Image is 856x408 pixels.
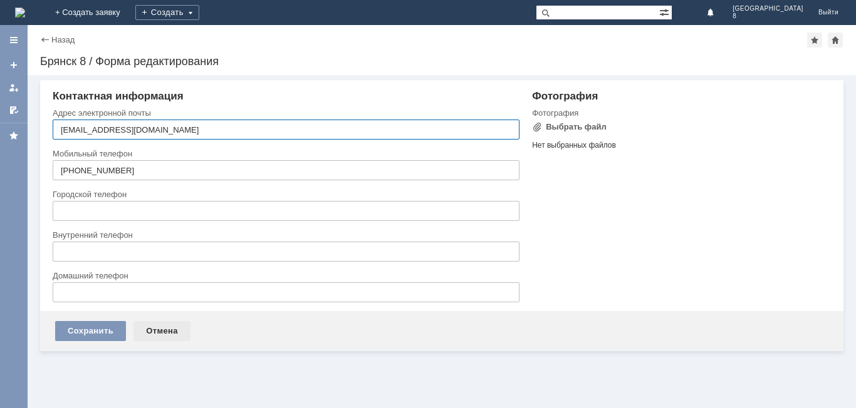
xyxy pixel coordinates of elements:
[53,272,517,280] div: Домашний телефон
[532,136,831,150] div: Нет выбранных файлов
[4,78,24,98] a: Мои заявки
[15,8,25,18] img: logo
[15,8,25,18] a: Перейти на домашнюю страницу
[53,231,517,239] div: Внутренний телефон
[135,5,199,20] div: Создать
[532,109,828,117] div: Фотография
[733,5,803,13] span: [GEOGRAPHIC_DATA]
[532,90,598,102] span: Фотография
[53,150,517,158] div: Мобильный телефон
[53,90,184,102] span: Контактная информация
[659,6,672,18] span: Расширенный поиск
[807,33,822,48] div: Добавить в избранное
[40,55,843,68] div: Брянск 8 / Форма редактирования
[4,55,24,75] a: Создать заявку
[53,109,517,117] div: Адрес электронной почты
[53,190,517,198] div: Городской телефон
[546,122,607,132] div: Выбрать файл
[828,33,843,48] div: Сделать домашней страницей
[733,13,803,20] span: 8
[51,35,75,44] a: Назад
[4,100,24,120] a: Мои согласования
